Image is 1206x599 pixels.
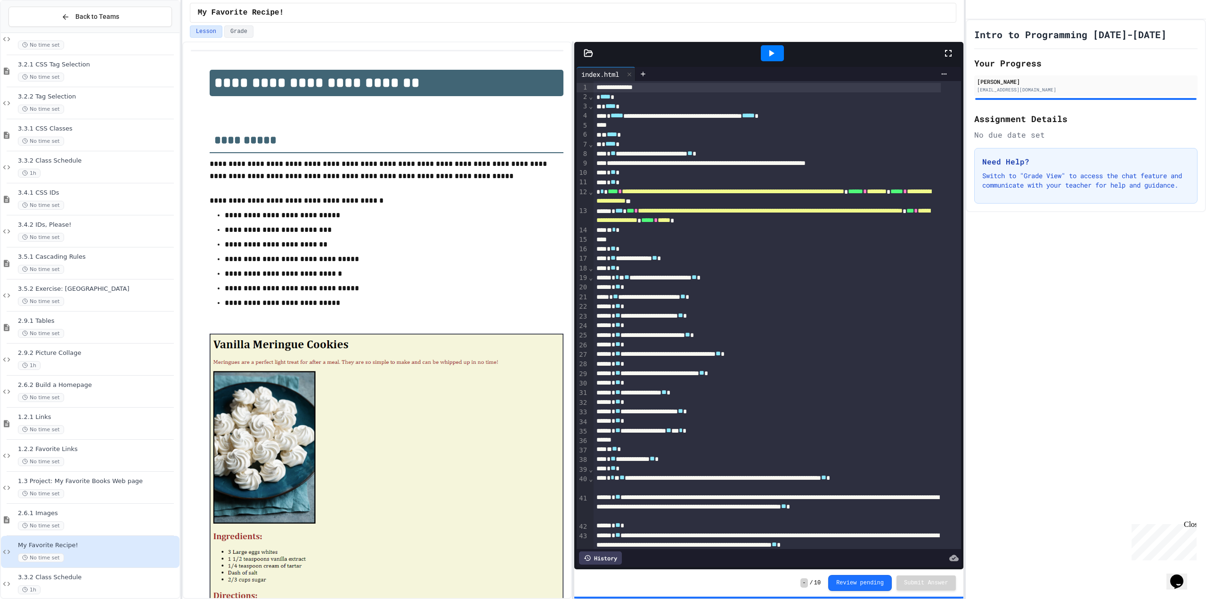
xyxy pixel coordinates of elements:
[800,578,807,588] span: -
[18,41,64,49] span: No time set
[982,156,1190,167] h3: Need Help?
[8,7,172,27] button: Back to Teams
[974,57,1198,70] h2: Your Progress
[579,551,622,565] div: History
[18,329,64,338] span: No time set
[588,274,593,281] span: Fold line
[18,73,64,82] span: No time set
[577,273,588,283] div: 19
[18,457,64,466] span: No time set
[1128,520,1197,560] iframe: chat widget
[18,361,41,370] span: 1h
[198,7,284,18] span: My Favorite Recipe!
[577,455,588,465] div: 38
[577,522,588,532] div: 42
[577,121,588,131] div: 5
[18,425,64,434] span: No time set
[18,233,64,242] span: No time set
[828,575,892,591] button: Review pending
[577,178,588,187] div: 11
[75,12,119,22] span: Back to Teams
[577,159,588,168] div: 9
[577,494,588,522] div: 41
[974,112,1198,125] h2: Assignment Details
[18,221,178,229] span: 3.4.2 IDs, Please!
[577,188,588,207] div: 12
[588,188,593,196] span: Fold line
[577,102,588,111] div: 3
[577,264,588,273] div: 18
[18,189,178,197] span: 3.4.1 CSS IDs
[18,585,41,594] span: 1h
[577,83,588,92] div: 1
[18,93,178,101] span: 3.2.2 Tag Selection
[577,206,588,226] div: 13
[810,579,813,587] span: /
[18,253,178,261] span: 3.5.1 Cascading Rules
[577,360,588,369] div: 28
[577,475,588,494] div: 40
[577,92,588,102] div: 2
[577,418,588,427] div: 34
[577,388,588,398] div: 31
[224,25,253,38] button: Grade
[18,477,178,485] span: 1.3 Project: My Favorite Books Web page
[577,341,588,350] div: 26
[577,149,588,159] div: 8
[577,293,588,302] div: 21
[588,93,593,100] span: Fold line
[18,413,178,421] span: 1.2.1 Links
[577,69,624,79] div: index.html
[577,379,588,388] div: 30
[577,235,588,245] div: 15
[982,171,1190,190] p: Switch to "Grade View" to access the chat feature and communicate with your teacher for help and ...
[18,61,178,69] span: 3.2.1 CSS Tag Selection
[18,169,41,178] span: 1h
[577,408,588,417] div: 33
[18,105,64,114] span: No time set
[577,321,588,331] div: 24
[577,532,588,560] div: 43
[904,579,948,587] span: Submit Answer
[974,28,1166,41] h1: Intro to Programming [DATE]-[DATE]
[577,168,588,178] div: 10
[977,77,1195,86] div: [PERSON_NAME]
[577,111,588,121] div: 4
[588,475,593,483] span: Fold line
[977,86,1195,93] div: [EMAIL_ADDRESS][DOMAIN_NAME]
[588,140,593,148] span: Fold line
[577,436,588,446] div: 36
[577,130,588,139] div: 6
[577,331,588,340] div: 25
[18,489,64,498] span: No time set
[18,574,178,582] span: 3.3.2 Class Schedule
[18,542,178,550] span: My Favorite Recipe!
[18,157,178,165] span: 3.3.2 Class Schedule
[18,201,64,210] span: No time set
[896,575,956,591] button: Submit Answer
[18,317,178,325] span: 2.9.1 Tables
[577,254,588,263] div: 17
[588,264,593,272] span: Fold line
[577,465,588,475] div: 39
[577,302,588,312] div: 22
[588,102,593,110] span: Fold line
[577,350,588,360] div: 27
[577,140,588,149] div: 7
[18,265,64,274] span: No time set
[18,445,178,453] span: 1.2.2 Favorite Links
[18,509,178,517] span: 2.6.1 Images
[577,369,588,379] div: 29
[577,226,588,235] div: 14
[18,381,178,389] span: 2.6.2 Build a Homepage
[1166,561,1197,590] iframe: chat widget
[18,393,64,402] span: No time set
[577,446,588,455] div: 37
[814,579,821,587] span: 10
[4,4,65,60] div: Chat with us now!Close
[18,521,64,530] span: No time set
[577,283,588,292] div: 20
[18,285,178,293] span: 3.5.2 Exercise: [GEOGRAPHIC_DATA]
[190,25,222,38] button: Lesson
[577,245,588,254] div: 16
